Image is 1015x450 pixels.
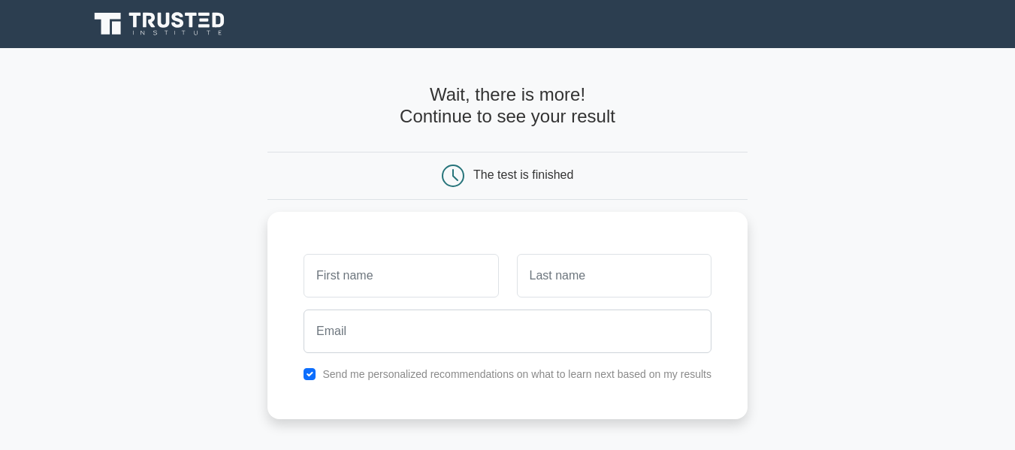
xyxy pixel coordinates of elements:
[473,168,573,181] div: The test is finished
[304,310,711,353] input: Email
[322,368,711,380] label: Send me personalized recommendations on what to learn next based on my results
[517,254,711,297] input: Last name
[267,84,748,128] h4: Wait, there is more! Continue to see your result
[304,254,498,297] input: First name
